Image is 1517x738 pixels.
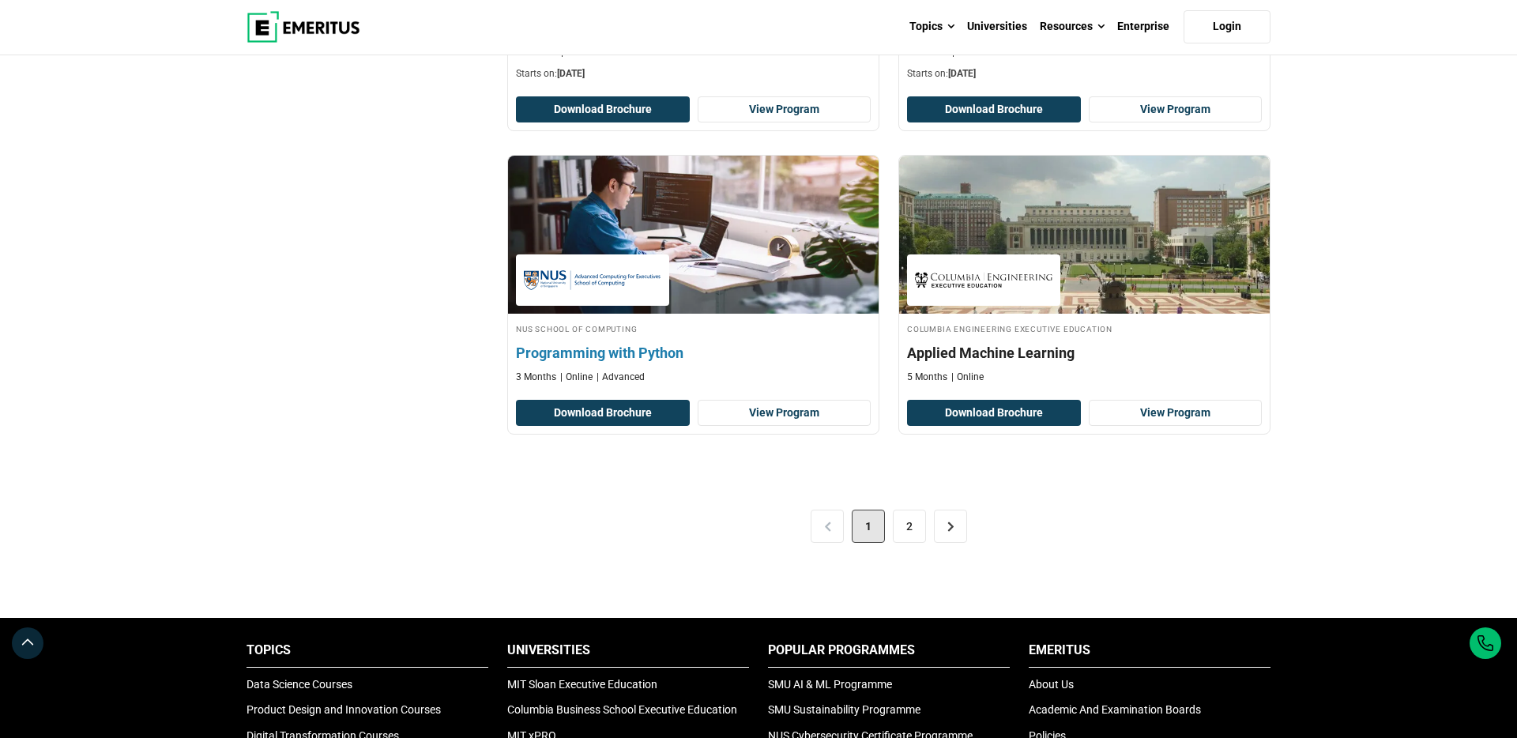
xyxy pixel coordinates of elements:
[1089,400,1263,427] a: View Program
[597,371,645,384] p: Advanced
[899,156,1270,314] img: Applied Machine Learning | Online AI and Machine Learning Course
[1184,10,1270,43] a: Login
[907,67,1262,81] p: Starts on:
[907,343,1262,363] h4: Applied Machine Learning
[768,703,920,716] a: SMU Sustainability Programme
[852,510,885,543] span: 1
[915,262,1052,298] img: Columbia Engineering Executive Education
[907,96,1081,123] button: Download Brochure
[698,96,871,123] a: View Program
[907,400,1081,427] button: Download Brochure
[516,400,690,427] button: Download Brochure
[507,678,657,691] a: MIT Sloan Executive Education
[907,322,1262,335] h4: Columbia Engineering Executive Education
[934,510,967,543] a: >
[951,371,984,384] p: Online
[516,96,690,123] button: Download Brochure
[948,68,976,79] span: [DATE]
[907,371,947,384] p: 5 Months
[899,156,1270,392] a: AI and Machine Learning Course by Columbia Engineering Executive Education - Columbia Engineering...
[893,510,926,543] a: 2
[1029,703,1201,716] a: Academic And Examination Boards
[560,371,593,384] p: Online
[490,148,898,322] img: Programming with Python | Online AI and Machine Learning Course
[247,678,352,691] a: Data Science Courses
[516,322,871,335] h4: NUS School of Computing
[1089,96,1263,123] a: View Program
[557,68,585,79] span: [DATE]
[516,371,556,384] p: 3 Months
[507,703,737,716] a: Columbia Business School Executive Education
[516,67,871,81] p: Starts on:
[768,678,892,691] a: SMU AI & ML Programme
[1029,678,1074,691] a: About Us
[516,343,871,363] h4: Programming with Python
[698,400,871,427] a: View Program
[508,156,879,392] a: AI and Machine Learning Course by NUS School of Computing - NUS School of Computing NUS School of...
[524,262,661,298] img: NUS School of Computing
[247,703,441,716] a: Product Design and Innovation Courses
